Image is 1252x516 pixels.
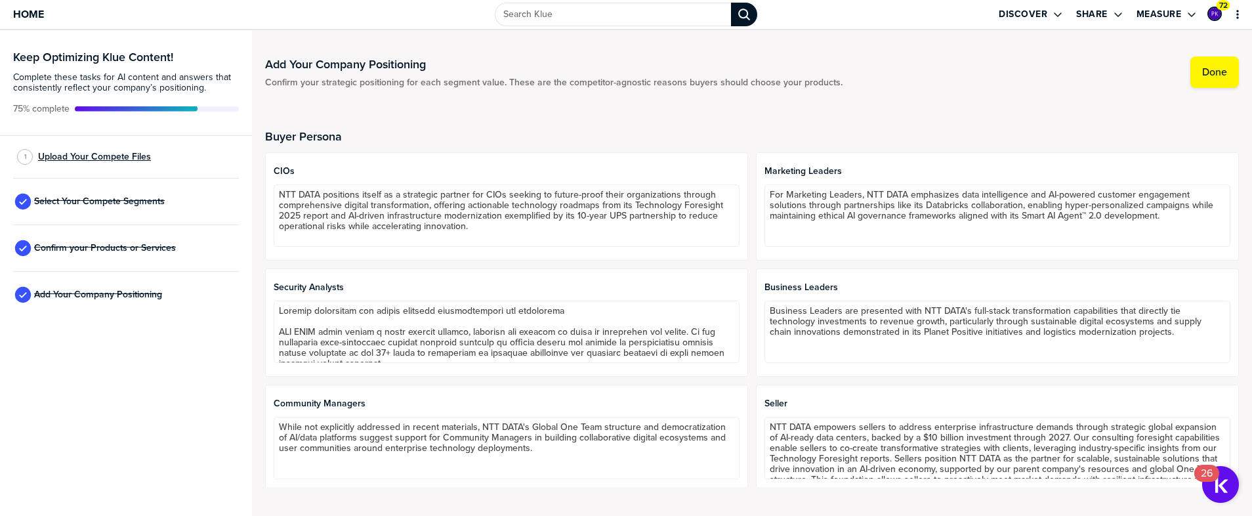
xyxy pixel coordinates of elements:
span: Business Leaders [764,282,1230,293]
textarea: NTT DATA positions itself as a strategic partner for CIOs seeking to future-proof their organizat... [274,184,740,247]
span: Community Managers [274,398,740,409]
h1: Add Your Company Positioning [265,56,843,72]
textarea: While not explicitly addressed in recent materials, NTT DATA's Global One Team structure and demo... [274,417,740,479]
textarea: For Marketing Leaders, NTT DATA emphasizes data intelligence and AI-powered customer engagement s... [764,184,1230,247]
span: Security Analysts [274,282,740,293]
div: 26 [1201,473,1213,490]
h3: Keep Optimizing Klue Content! [13,51,239,63]
label: Share [1076,9,1108,20]
button: Open Resource Center, 26 new notifications [1202,466,1239,503]
span: Confirm your Products or Services [34,243,176,253]
span: Confirm your strategic positioning for each segment value. These are the competitor-agnostic reas... [265,77,843,88]
div: Search Klue [731,3,757,26]
label: Discover [999,9,1047,20]
span: Select Your Compete Segments [34,196,165,207]
span: Add Your Company Positioning [34,290,162,300]
span: 1 [24,152,26,161]
img: 70a5a09408db7d88031b797ba49108c1-sml.png [1209,8,1221,20]
textarea: NTT DATA empowers sellers to address enterprise infrastructure demands through strategic global e... [764,417,1230,479]
span: seller [764,398,1230,409]
span: 72 [1219,1,1228,11]
a: Edit Profile [1206,5,1223,22]
span: Complete these tasks for AI content and answers that consistently reflect your company’s position... [13,72,239,93]
span: Active [13,104,70,114]
span: Marketing Leaders [764,166,1230,177]
span: CIOs [274,166,740,177]
input: Search Klue [495,3,731,26]
textarea: Business Leaders are presented with NTT DATA's full-stack transformation capabilities that direct... [764,301,1230,363]
span: Upload Your Compete Files [38,152,151,162]
label: Done [1202,66,1227,79]
textarea: Loremip dolorsitam con adipis elitsedd eiusmodtempori utl etdolorema ALI ENIM admin veniam q nost... [274,301,740,363]
label: Measure [1137,9,1182,20]
span: Home [13,9,44,20]
div: Priya Khemka [1207,7,1222,21]
h2: Buyer Persona [265,130,1239,143]
button: Done [1190,56,1239,88]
